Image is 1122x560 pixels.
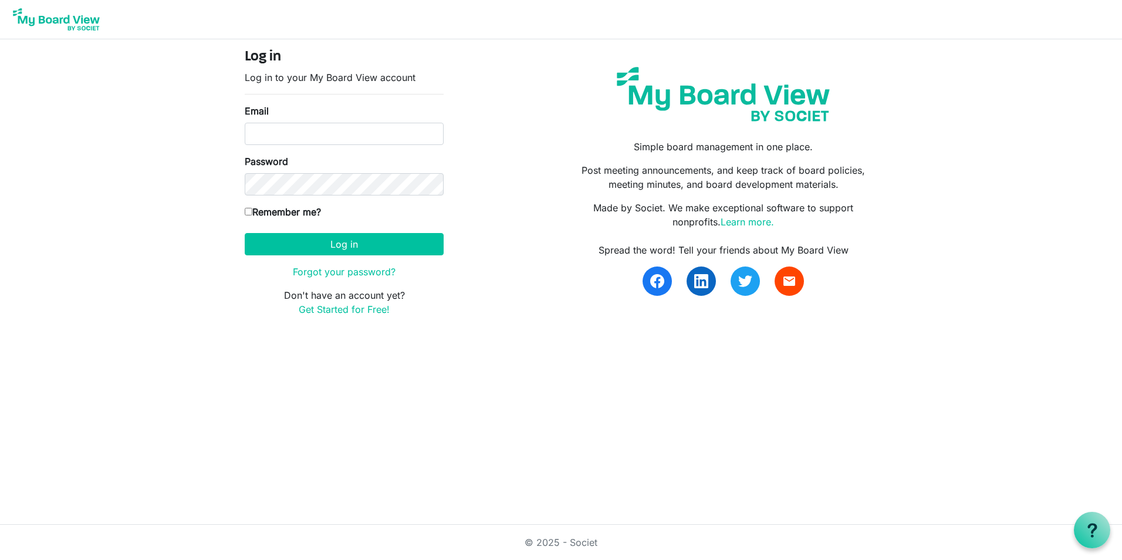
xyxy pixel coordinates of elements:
div: Spread the word! Tell your friends about My Board View [570,243,877,257]
p: Made by Societ. We make exceptional software to support nonprofits. [570,201,877,229]
span: email [782,274,796,288]
a: Get Started for Free! [299,303,390,315]
img: linkedin.svg [694,274,708,288]
p: Log in to your My Board View account [245,70,444,85]
a: email [775,266,804,296]
h4: Log in [245,49,444,66]
label: Remember me? [245,205,321,219]
input: Remember me? [245,208,252,215]
label: Password [245,154,288,168]
a: Forgot your password? [293,266,396,278]
img: My Board View Logo [9,5,103,34]
a: © 2025 - Societ [525,537,597,548]
p: Simple board management in one place. [570,140,877,154]
img: twitter.svg [738,274,752,288]
button: Log in [245,233,444,255]
p: Post meeting announcements, and keep track of board policies, meeting minutes, and board developm... [570,163,877,191]
p: Don't have an account yet? [245,288,444,316]
a: Learn more. [721,216,774,228]
img: facebook.svg [650,274,664,288]
label: Email [245,104,269,118]
img: my-board-view-societ.svg [608,58,839,130]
